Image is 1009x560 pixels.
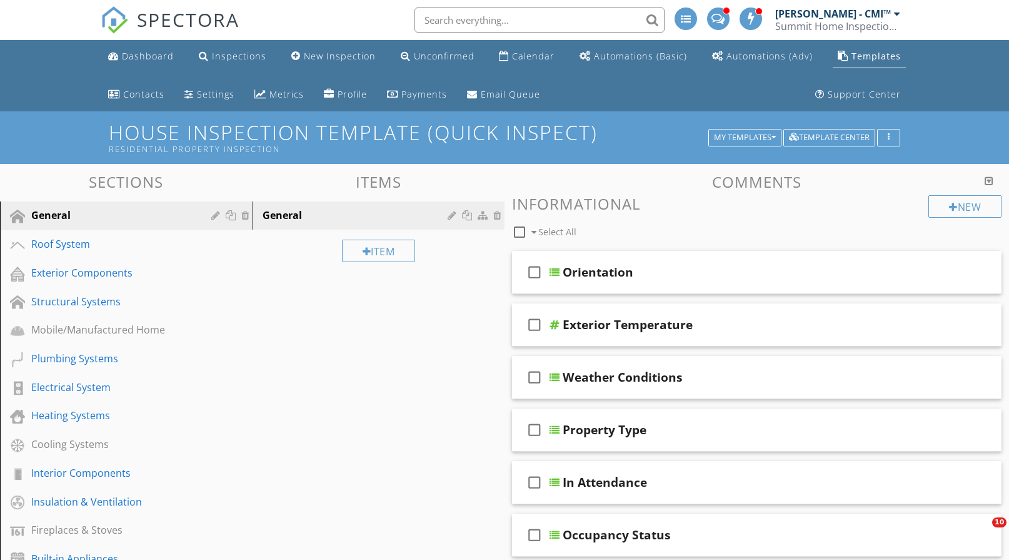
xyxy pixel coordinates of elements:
div: Dashboard [122,50,174,62]
div: General [263,208,452,223]
div: Electrical System [31,380,193,395]
div: Mobile/Manufactured Home [31,322,193,337]
div: New Inspection [304,50,376,62]
a: Company Profile [319,83,372,106]
div: Inspections [212,50,266,62]
input: Search everything... [414,8,665,33]
span: SPECTORA [137,6,239,33]
i: check_box_outline_blank [525,257,545,287]
a: Template Center [783,131,875,142]
i: check_box_outline_blank [525,415,545,445]
div: Plumbing Systems [31,351,193,366]
div: New [928,195,1001,218]
i: check_box_outline_blank [525,467,545,497]
h3: Informational [512,195,1001,212]
div: Calendar [512,50,555,62]
a: Email Queue [462,83,545,106]
span: Select All [538,226,576,238]
h3: Comments [512,173,1001,190]
span: 10 [992,517,1006,527]
div: Insulation & Ventilation [31,494,193,509]
a: Metrics [249,83,309,106]
div: Roof System [31,237,193,252]
div: My Templates [714,133,776,142]
div: Template Center [789,133,870,142]
div: Summit Home Inspection, LLC [775,20,900,33]
button: My Templates [708,129,781,146]
button: Template Center [783,129,875,146]
div: Occupancy Status [563,527,671,542]
a: Contacts [103,83,169,106]
a: Calendar [494,45,560,68]
div: Payments [401,88,447,100]
div: In Attendance [563,475,647,490]
h3: Items [253,173,505,190]
i: check_box_outline_blank [525,362,545,392]
div: Metrics [269,88,304,100]
div: Automations (Adv) [726,50,813,62]
div: Exterior Components [31,265,193,280]
div: Interior Components [31,466,193,481]
a: New Inspection [286,45,381,68]
a: Support Center [810,83,906,106]
div: Structural Systems [31,294,193,309]
div: Weather Conditions [563,370,683,385]
a: SPECTORA [101,17,239,43]
a: Inspections [194,45,271,68]
div: Heating Systems [31,408,193,423]
div: Unconfirmed [414,50,474,62]
div: [PERSON_NAME] - CMI™ [775,8,891,20]
div: Contacts [123,88,164,100]
a: Automations (Basic) [575,45,692,68]
h1: House Inspection Template (Quick Inspect) [109,121,900,153]
i: check_box_outline_blank [525,520,545,550]
a: Payments [382,83,452,106]
a: Dashboard [103,45,179,68]
div: Exterior Temperature [563,317,693,332]
div: General [31,208,193,223]
div: Templates [851,50,901,62]
div: Profile [338,88,367,100]
div: Property Type [563,422,646,437]
div: Support Center [828,88,901,100]
div: Email Queue [481,88,540,100]
div: Settings [197,88,234,100]
img: The Best Home Inspection Software - Spectora [101,6,128,34]
a: Templates [833,45,906,68]
div: Orientation [563,265,633,280]
div: Residential Property Inspection [109,144,713,154]
div: Cooling Systems [31,437,193,452]
i: check_box_outline_blank [525,310,545,340]
a: Unconfirmed [396,45,479,68]
a: Settings [179,83,239,106]
iframe: Intercom live chat [966,517,996,547]
a: Automations (Advanced) [707,45,818,68]
div: Automations (Basic) [594,50,687,62]
div: Item [342,240,416,262]
div: Fireplaces & Stoves [31,522,193,537]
